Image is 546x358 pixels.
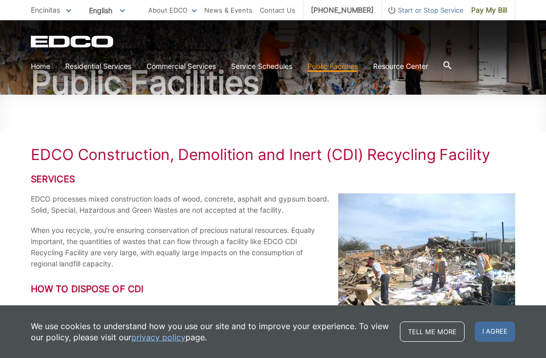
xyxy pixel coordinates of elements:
h2: Services [31,174,515,185]
h1: EDCO Construction, Demolition and Inert (CDI) Recycling Facility [31,145,515,164]
p: When you recycle, you’re ensuring conservation of precious natural resources. Equally important, ... [31,225,515,269]
a: Residential Services [65,61,131,72]
a: About EDCO [148,5,197,16]
img: 5177.jpg [338,193,515,327]
span: English [81,2,132,19]
span: Encinitas [31,6,60,14]
a: privacy policy [131,332,186,343]
a: Service Schedules [231,61,292,72]
a: Public Facilities [307,61,358,72]
p: We use cookies to understand how you use our site and to improve your experience. To view our pol... [31,321,390,343]
a: Resource Center [373,61,428,72]
h2: How to Dispose of CDI [31,284,515,295]
a: Contact Us [260,5,295,16]
h2: Public Facilities [31,66,515,99]
a: News & Events [204,5,252,16]
span: I agree [475,322,515,342]
a: Home [31,61,50,72]
p: EDCO processes mixed construction loads of wood, concrete, asphalt and gypsum board. Solid, Speci... [31,193,515,216]
span: Pay My Bill [471,5,507,16]
a: Commercial Services [147,61,216,72]
a: EDCD logo. Return to the homepage. [31,35,115,48]
li: Drive to our facility at [STREET_ADDRESS][PERSON_NAME] ( ). [31,303,515,326]
a: Tell me more [400,322,465,342]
